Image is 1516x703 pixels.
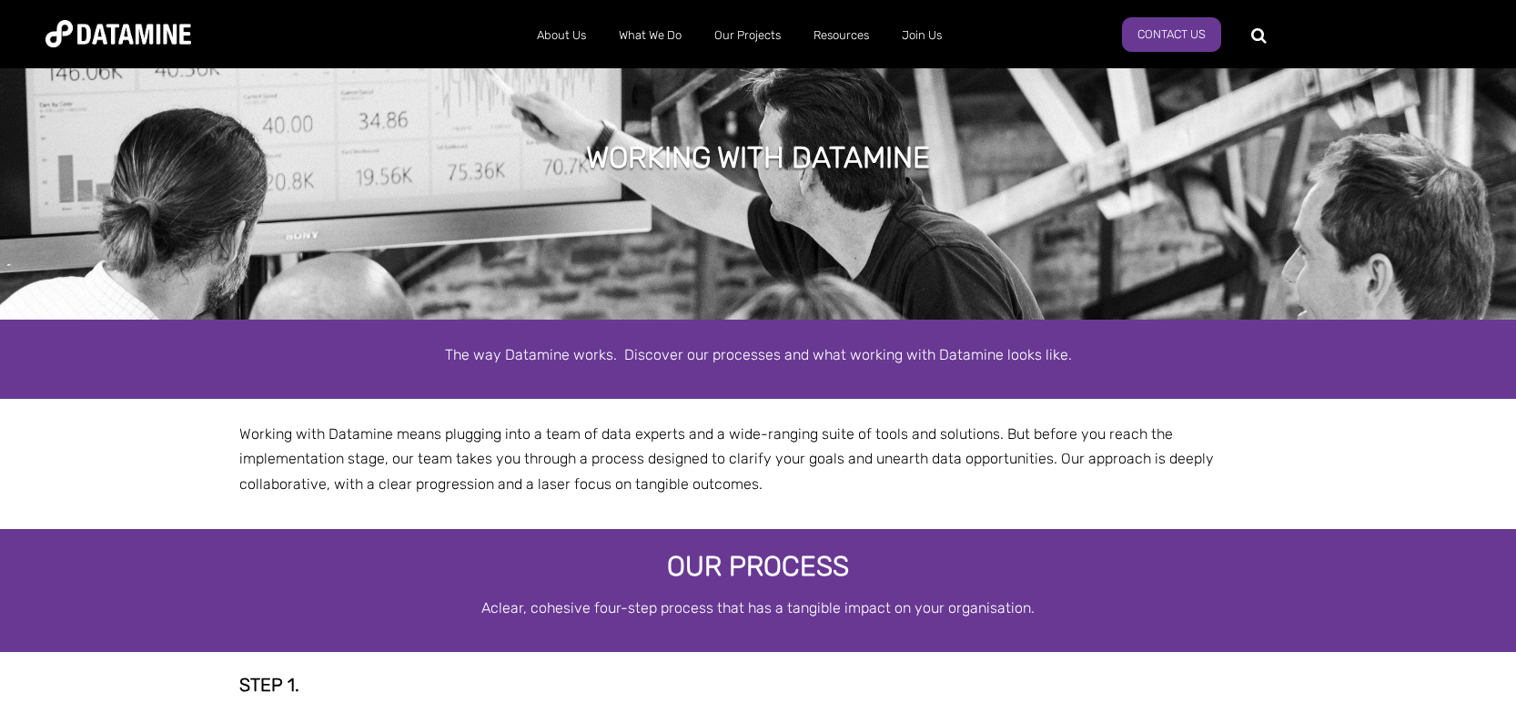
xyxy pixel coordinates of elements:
a: Our Projects [698,12,797,59]
a: Join Us [885,12,958,59]
p: The way Datamine works. Discover our processes and what working with Datamine looks like. [239,342,1277,367]
span: Our Process [667,550,849,583]
a: About Us [520,12,602,59]
img: Datamine [45,20,191,47]
span: Working with Datamine means plugging into a team of data experts and a wide-ranging suite of tool... [239,425,1214,492]
span: clear, cohesive four-step process that has a tangible impact on your organisation. [490,599,1035,616]
a: Contact Us [1122,17,1221,52]
strong: Step 1. [239,674,299,696]
a: Resources [797,12,885,59]
h1: Working with Datamine [586,138,930,178]
span: A [481,599,490,616]
a: What We Do [602,12,698,59]
img: Banking & Financial [239,505,240,506]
